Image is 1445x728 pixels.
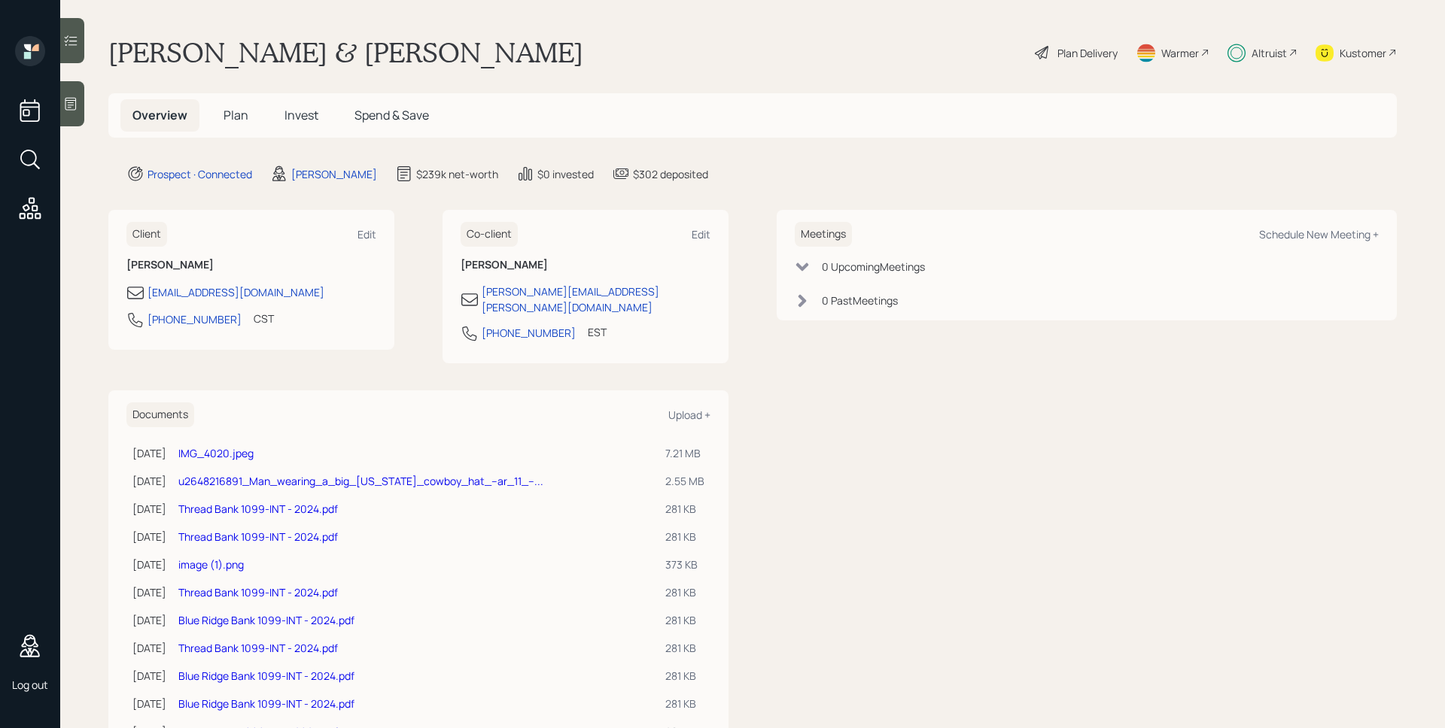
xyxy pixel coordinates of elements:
[537,166,594,182] div: $0 invested
[254,311,274,326] div: CST
[12,678,48,692] div: Log out
[665,445,704,461] div: 7.21 MB
[461,222,518,247] h6: Co-client
[665,612,704,628] div: 281 KB
[822,293,898,308] div: 0 Past Meeting s
[1057,45,1118,61] div: Plan Delivery
[108,36,583,69] h1: [PERSON_NAME] & [PERSON_NAME]
[132,640,166,656] div: [DATE]
[291,166,377,182] div: [PERSON_NAME]
[588,324,607,340] div: EST
[132,501,166,517] div: [DATE]
[822,259,925,275] div: 0 Upcoming Meeting s
[795,222,852,247] h6: Meetings
[148,311,242,327] div: [PHONE_NUMBER]
[665,557,704,572] div: 373 KB
[132,557,166,572] div: [DATE]
[1340,45,1386,61] div: Kustomer
[633,166,708,182] div: $302 deposited
[148,284,324,300] div: [EMAIL_ADDRESS][DOMAIN_NAME]
[665,473,704,489] div: 2.55 MB
[132,668,166,684] div: [DATE]
[1161,45,1199,61] div: Warmer
[665,529,704,544] div: 281 KB
[178,446,254,460] a: IMG_4020.jpeg
[284,107,318,123] span: Invest
[178,474,543,488] a: u2648216891_Man_wearing_a_big_[US_STATE]_cowboy_hat_--ar_11_--...
[354,107,429,123] span: Spend & Save
[482,284,710,315] div: [PERSON_NAME][EMAIL_ADDRESS][PERSON_NAME][DOMAIN_NAME]
[132,584,166,600] div: [DATE]
[178,669,354,683] a: Blue Ridge Bank 1099-INT - 2024.pdf
[126,222,167,247] h6: Client
[132,612,166,628] div: [DATE]
[132,473,166,489] div: [DATE]
[416,166,498,182] div: $239k net-worth
[178,696,354,711] a: Blue Ridge Bank 1099-INT - 2024.pdf
[132,445,166,461] div: [DATE]
[132,107,187,123] span: Overview
[461,259,710,271] h6: [PERSON_NAME]
[692,227,710,241] div: Edit
[178,641,338,655] a: Thread Bank 1099-INT - 2024.pdf
[126,259,376,271] h6: [PERSON_NAME]
[178,557,244,572] a: image (1).png
[132,696,166,711] div: [DATE]
[132,529,166,544] div: [DATE]
[126,402,194,427] h6: Documents
[665,640,704,656] div: 281 KB
[224,107,248,123] span: Plan
[665,696,704,711] div: 281 KB
[357,227,376,241] div: Edit
[665,501,704,517] div: 281 KB
[178,613,354,627] a: Blue Ridge Bank 1099-INT - 2024.pdf
[148,166,252,182] div: Prospect · Connected
[178,585,338,599] a: Thread Bank 1099-INT - 2024.pdf
[668,408,710,422] div: Upload +
[665,584,704,600] div: 281 KB
[1252,45,1287,61] div: Altruist
[178,529,338,544] a: Thread Bank 1099-INT - 2024.pdf
[665,668,704,684] div: 281 KB
[178,502,338,516] a: Thread Bank 1099-INT - 2024.pdf
[482,325,576,341] div: [PHONE_NUMBER]
[1259,227,1379,241] div: Schedule New Meeting +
